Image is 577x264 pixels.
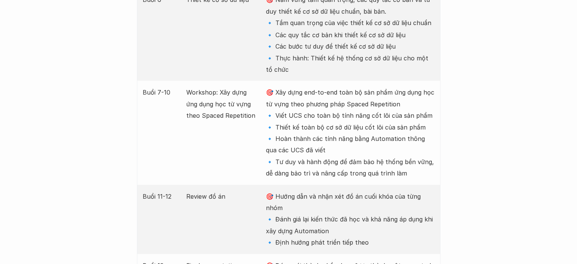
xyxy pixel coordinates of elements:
[186,190,258,202] p: Review đồ án
[143,190,179,202] p: Buổi 11-12
[266,86,434,179] p: 🎯 Xây dựng end-to-end toàn bộ sản phẩm ứng dụng học từ vựng theo phương pháp Spaced Repetition 🔹 ...
[186,86,258,121] p: Workshop: Xây dựng ứng dụng học từ vựng theo Spaced Repetition
[143,86,179,98] p: Buổi 7-10
[266,190,434,248] p: 🎯 Hướng dẫn và nhận xét đồ án cuối khóa của từng nhóm 🔹 Đánh giá lại kiến thức đã học và khả năng...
